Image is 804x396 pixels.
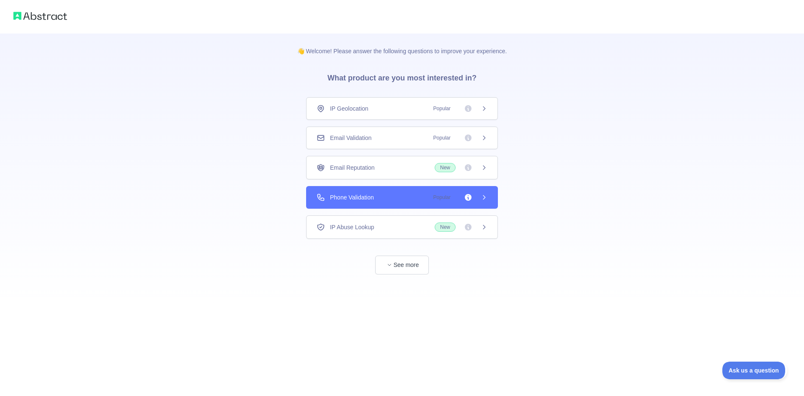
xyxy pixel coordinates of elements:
span: IP Geolocation [330,104,368,113]
p: 👋 Welcome! Please answer the following questions to improve your experience. [284,34,521,55]
span: IP Abuse Lookup [330,223,374,231]
span: Phone Validation [330,193,374,202]
button: See more [375,256,429,274]
span: Popular [428,104,456,113]
h3: What product are you most interested in? [314,55,490,97]
span: Email Validation [330,134,371,142]
span: Email Reputation [330,163,375,172]
span: Popular [428,193,456,202]
iframe: Toggle Customer Support [722,362,787,379]
span: New [435,163,456,172]
span: New [435,223,456,232]
span: Popular [428,134,456,142]
img: Abstract logo [13,10,67,22]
